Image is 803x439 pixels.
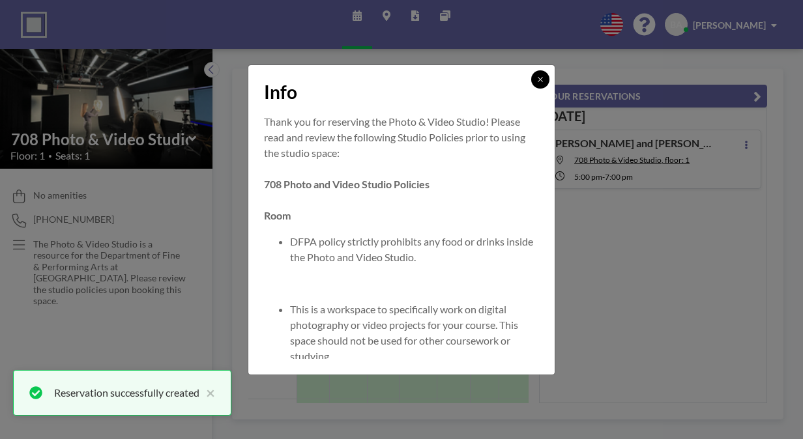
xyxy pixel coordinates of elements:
button: close [199,385,215,401]
span: Info [264,81,297,104]
strong: Room [264,209,291,221]
li: This is a workspace to specifically work on digital photography or video projects for your course... [290,302,539,364]
li: DFPA policy strictly prohibits any food or drinks inside the Photo and Video Studio. [290,234,539,265]
strong: 708 Photo and Video Studio Policies [264,178,430,190]
p: Thank you for reserving the Photo & Video Studio! Please read and review the following Studio Pol... [264,114,539,161]
div: Reservation successfully created [54,385,199,401]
